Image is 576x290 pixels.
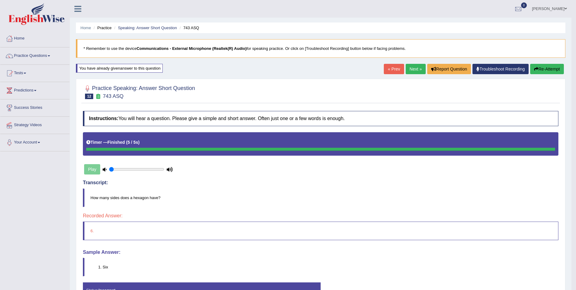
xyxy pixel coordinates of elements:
[0,47,70,63] a: Practice Questions
[0,82,70,97] a: Predictions
[0,65,70,80] a: Tests
[86,140,140,145] h5: Timer —
[0,134,70,149] a: Your Account
[83,188,558,207] blockquote: How many sides does a hexagon have?
[83,250,558,255] h4: Sample Answer:
[85,94,93,99] span: 12
[80,26,91,30] a: Home
[118,26,177,30] a: Speaking: Answer Short Question
[95,94,101,99] small: Exam occurring question
[76,64,163,73] div: You have already given answer to this question
[83,111,558,126] h4: You will hear a question. Please give a simple and short answer. Often just one or a few words is...
[521,2,527,8] span: 0
[92,25,111,31] li: Practice
[76,39,565,58] blockquote: * Remember to use the device for speaking practice. Or click on [Troubleshoot Recording] button b...
[89,116,118,121] b: Instructions:
[384,64,404,74] a: « Prev
[128,140,138,145] b: 5 / 5s
[138,140,140,145] b: )
[0,99,70,115] a: Success Stories
[427,64,471,74] button: Report Question
[472,64,529,74] a: Troubleshoot Recording
[178,25,199,31] li: 743 ASQ
[83,222,558,240] blockquote: 6.
[530,64,564,74] button: Re-Attempt
[103,93,124,99] small: 743 ASQ
[103,264,558,270] li: Six
[83,84,195,99] h2: Practice Speaking: Answer Short Question
[406,64,426,74] a: Next »
[137,46,247,51] b: Communications - External Microphone (Realtek(R) Audio)
[0,30,70,45] a: Home
[83,180,558,185] h4: Transcript:
[107,140,125,145] b: Finished
[83,213,558,219] h4: Recorded Answer:
[126,140,128,145] b: (
[0,117,70,132] a: Strategy Videos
